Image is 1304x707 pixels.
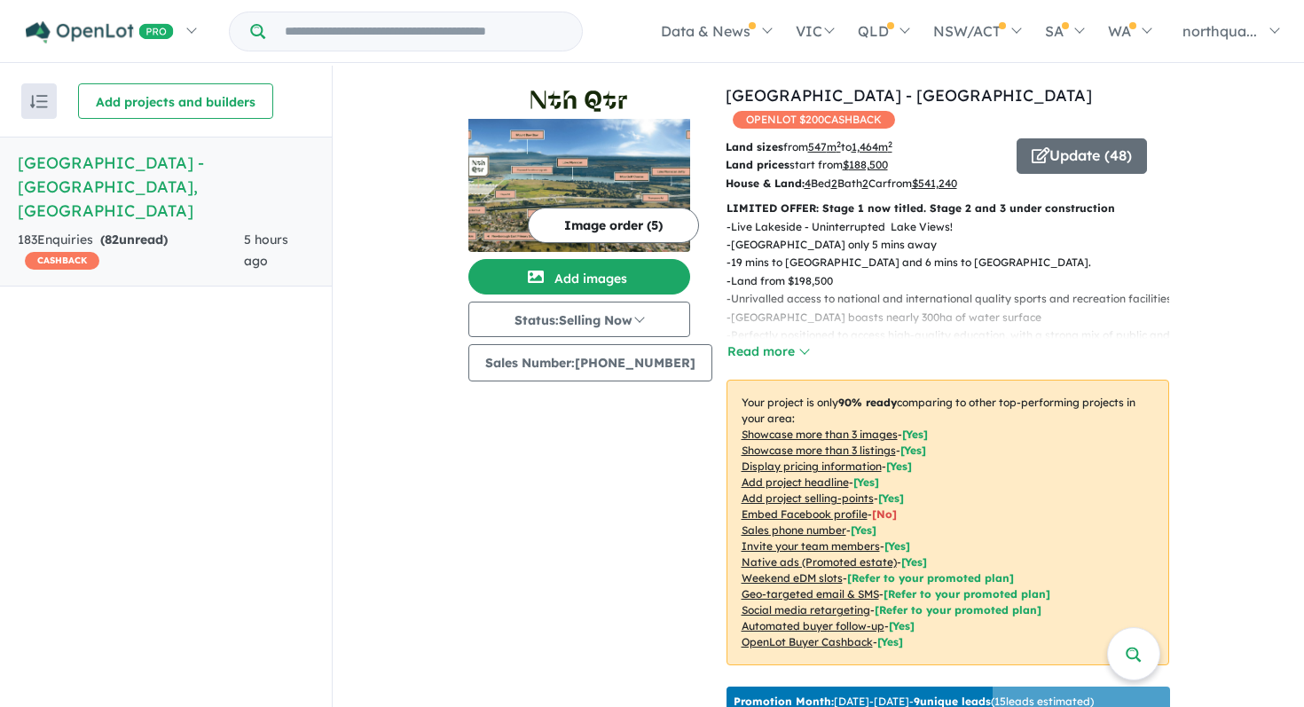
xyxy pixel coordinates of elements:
u: Geo-targeted email & SMS [742,587,879,601]
u: 1,464 m [852,140,892,153]
span: [Yes] [901,555,927,569]
button: Read more [727,342,810,362]
u: Showcase more than 3 listings [742,444,896,457]
u: Add project headline [742,475,849,489]
button: Update (48) [1017,138,1147,174]
button: Sales Number:[PHONE_NUMBER] [468,344,712,381]
p: - Land from $198,500 [727,272,1183,290]
img: Nth Qtr Estate - Newborough Logo [475,90,683,112]
span: 5 hours ago [244,232,288,269]
u: $ 188,500 [843,158,888,171]
span: to [841,140,892,153]
span: [Refer to your promoted plan] [875,603,1041,617]
button: Image order (5) [528,208,699,243]
u: 4 [805,177,811,190]
p: - 19 mins to [GEOGRAPHIC_DATA] and 6 mins to [GEOGRAPHIC_DATA]. [727,254,1183,271]
p: - [GEOGRAPHIC_DATA] only 5 mins away [727,236,1183,254]
span: [Refer to your promoted plan] [847,571,1014,585]
sup: 2 [837,139,841,149]
p: LIMITED OFFER: Stage 1 now titled. Stage 2 and 3 under construction [727,200,1169,217]
p: - Live Lakeside - Uninterrupted Lake Views! [727,218,1183,236]
u: Add project selling-points [742,491,874,505]
u: 547 m [808,140,841,153]
p: Your project is only comparing to other top-performing projects in your area: - - - - - - - - - -... [727,380,1169,665]
input: Try estate name, suburb, builder or developer [269,12,578,51]
u: Social media retargeting [742,603,870,617]
span: [ Yes ] [900,444,926,457]
img: sort.svg [30,95,48,108]
span: [ Yes ] [851,523,876,537]
u: Invite your team members [742,539,880,553]
u: Automated buyer follow-up [742,619,884,632]
span: [Refer to your promoted plan] [884,587,1050,601]
span: [ Yes ] [886,460,912,473]
span: [ Yes ] [902,428,928,441]
p: - Perfectly positioned to access high-quality education, with a strong mix of public and private ... [727,326,1183,363]
a: Nth Qtr Estate - Newborough LogoNth Qtr Estate - Newborough [468,83,690,252]
strong: ( unread) [100,232,168,247]
b: Land sizes [726,140,783,153]
a: [GEOGRAPHIC_DATA] - [GEOGRAPHIC_DATA] [726,85,1092,106]
span: [ Yes ] [853,475,879,489]
span: northqua... [1182,22,1257,40]
u: Showcase more than 3 images [742,428,898,441]
u: 2 [862,177,868,190]
span: [ Yes ] [884,539,910,553]
h5: [GEOGRAPHIC_DATA] - [GEOGRAPHIC_DATA] , [GEOGRAPHIC_DATA] [18,151,314,223]
span: 82 [105,232,119,247]
p: - Unrivalled access to national and international quality sports and recreation facilities. [727,290,1183,308]
b: 90 % ready [838,396,897,409]
b: House & Land: [726,177,805,190]
span: [ No ] [872,507,897,521]
div: 183 Enquir ies [18,230,244,272]
u: $ 541,240 [912,177,957,190]
img: Nth Qtr Estate - Newborough [468,119,690,252]
u: Native ads (Promoted estate) [742,555,897,569]
button: Status:Selling Now [468,302,690,337]
span: [Yes] [889,619,915,632]
span: [ Yes ] [878,491,904,505]
sup: 2 [888,139,892,149]
u: Embed Facebook profile [742,507,868,521]
button: Add projects and builders [78,83,273,119]
p: from [726,138,1003,156]
b: Land prices [726,158,789,171]
u: Display pricing information [742,460,882,473]
u: OpenLot Buyer Cashback [742,635,873,648]
u: 2 [831,177,837,190]
button: Add images [468,259,690,295]
u: Weekend eDM slots [742,571,843,585]
span: OPENLOT $ 200 CASHBACK [733,111,895,129]
p: start from [726,156,1003,174]
p: Bed Bath Car from [726,175,1003,192]
p: - [GEOGRAPHIC_DATA] boasts nearly 300ha of water surface [727,309,1183,326]
span: CASHBACK [25,252,99,270]
img: Openlot PRO Logo White [26,21,174,43]
u: Sales phone number [742,523,846,537]
span: [Yes] [877,635,903,648]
